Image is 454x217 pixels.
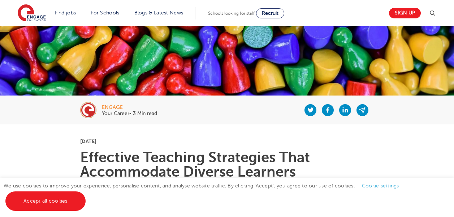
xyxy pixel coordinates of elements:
[91,10,119,15] a: For Schools
[389,8,421,18] a: Sign up
[102,111,157,116] p: Your Career• 3 Min read
[55,10,76,15] a: Find jobs
[256,8,284,18] a: Recruit
[4,183,406,204] span: We use cookies to improve your experience, personalise content, and analyse website traffic. By c...
[262,10,278,16] span: Recruit
[362,183,399,189] a: Cookie settings
[80,139,374,144] p: [DATE]
[18,4,46,22] img: Engage Education
[102,105,157,110] div: engage
[5,191,86,211] a: Accept all cookies
[80,150,374,179] h1: Effective Teaching Strategies That Accommodate Diverse Learners
[134,10,183,15] a: Blogs & Latest News
[208,11,255,16] span: Schools looking for staff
